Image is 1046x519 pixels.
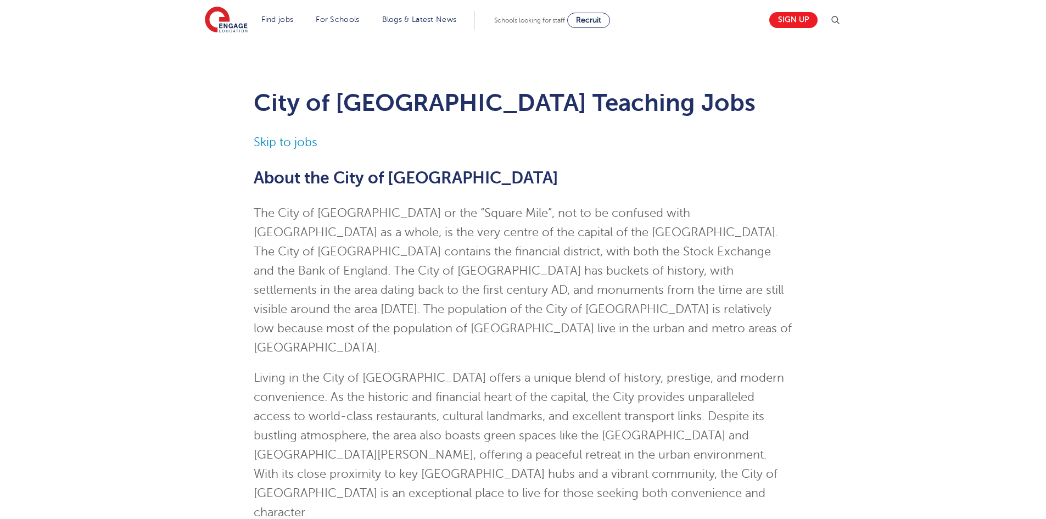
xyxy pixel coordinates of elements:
span: Schools looking for staff [494,16,565,24]
a: Blogs & Latest News [382,15,457,24]
a: For Schools [316,15,359,24]
span: Recruit [576,16,601,24]
a: Sign up [769,12,818,28]
a: Recruit [567,13,610,28]
p: The City of [GEOGRAPHIC_DATA] or the “Square Mile”, not to be confused with [GEOGRAPHIC_DATA] as ... [254,204,792,358]
h1: City of [GEOGRAPHIC_DATA] Teaching Jobs [254,89,792,116]
a: Skip to jobs [254,136,317,149]
img: Engage Education [205,7,248,34]
h2: About the City of [GEOGRAPHIC_DATA] [254,169,792,187]
a: Find jobs [261,15,294,24]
